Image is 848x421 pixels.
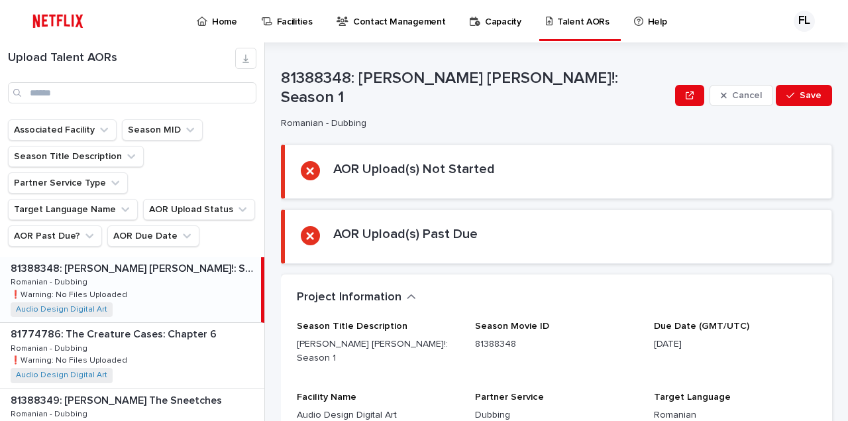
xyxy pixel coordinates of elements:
[122,119,203,141] button: Season MID
[333,226,478,242] h2: AOR Upload(s) Past Due
[8,119,117,141] button: Associated Facility
[710,85,773,106] button: Cancel
[143,199,255,220] button: AOR Upload Status
[333,161,495,177] h2: AOR Upload(s) Not Started
[8,199,138,220] button: Target Language Name
[281,118,664,129] p: Romanian - Dubbing
[281,69,670,107] p: 81388348: [PERSON_NAME] [PERSON_NAME]!: Season 1
[297,392,356,402] span: Facility Name
[11,341,90,353] p: Romanian - Dubbing
[794,11,815,32] div: FL
[776,85,832,106] button: Save
[654,337,816,351] p: [DATE]
[732,91,762,100] span: Cancel
[11,260,258,275] p: 81388348: [PERSON_NAME] [PERSON_NAME]!: Season 1
[8,172,128,194] button: Partner Service Type
[11,353,130,365] p: ❗️Warning: No Files Uploaded
[297,290,416,305] button: Project Information
[8,82,256,103] input: Search
[475,392,544,402] span: Partner Service
[654,322,749,331] span: Due Date (GMT/UTC)
[8,225,102,247] button: AOR Past Due?
[475,322,549,331] span: Season Movie ID
[11,288,130,300] p: ❗️Warning: No Files Uploaded
[654,392,731,402] span: Target Language
[11,407,90,419] p: Romanian - Dubbing
[16,305,107,314] a: Audio Design Digital Art
[26,8,89,34] img: ifQbXi3ZQGMSEF7WDB7W
[297,290,401,305] h2: Project Information
[8,51,235,66] h1: Upload Talent AORs
[475,337,637,351] p: 81388348
[16,371,107,380] a: Audio Design Digital Art
[297,337,459,365] p: [PERSON_NAME] [PERSON_NAME]!: Season 1
[11,275,90,287] p: Romanian - Dubbing
[800,91,821,100] span: Save
[11,326,219,341] p: 81774786: The Creature Cases: Chapter 6
[11,392,225,407] p: 81388349: [PERSON_NAME] The Sneetches
[8,146,144,167] button: Season Title Description
[297,322,407,331] span: Season Title Description
[107,225,199,247] button: AOR Due Date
